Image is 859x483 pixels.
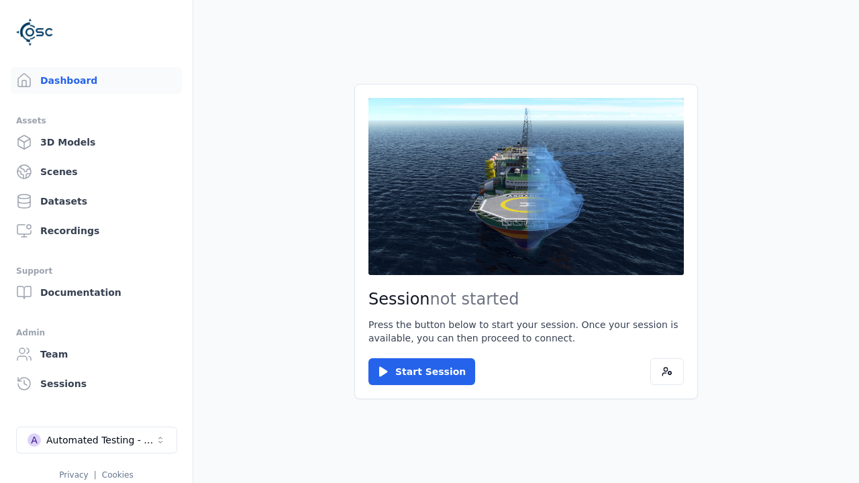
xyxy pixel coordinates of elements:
a: Scenes [11,158,182,185]
span: not started [430,290,519,309]
h2: Session [368,288,684,310]
a: Sessions [11,370,182,397]
span: | [94,470,97,480]
a: Cookies [102,470,134,480]
a: Datasets [11,188,182,215]
a: Privacy [59,470,88,480]
img: Logo [16,13,54,51]
a: 3D Models [11,129,182,156]
button: Select a workspace [16,427,177,453]
a: Documentation [11,279,182,306]
a: Team [11,341,182,368]
a: Dashboard [11,67,182,94]
div: Admin [16,325,176,341]
div: A [28,433,41,447]
a: Recordings [11,217,182,244]
button: Start Session [368,358,475,385]
div: Automated Testing - Playwright [46,433,155,447]
div: Assets [16,113,176,129]
div: Support [16,263,176,279]
p: Press the button below to start your session. Once your session is available, you can then procee... [368,318,684,345]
